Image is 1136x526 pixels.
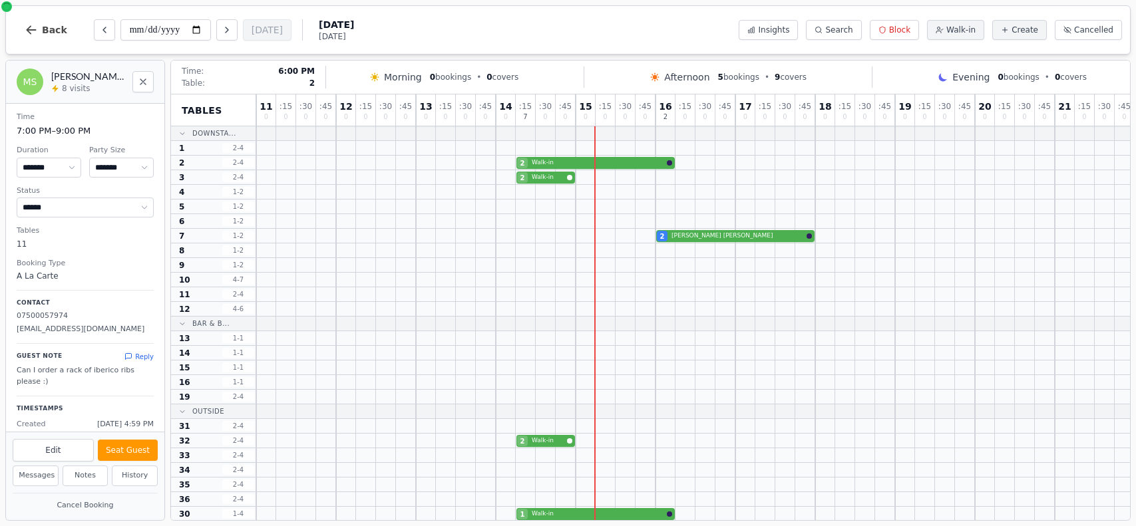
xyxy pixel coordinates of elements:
[765,72,769,82] span: •
[483,114,487,120] span: 0
[179,201,184,212] span: 5
[1045,72,1049,82] span: •
[878,102,891,110] span: : 45
[584,114,588,120] span: 0
[619,102,632,110] span: : 30
[13,439,94,461] button: Edit
[179,392,190,402] span: 19
[17,186,154,197] dt: Status
[222,421,254,431] span: 2 - 4
[222,348,254,358] span: 1 - 1
[363,114,367,120] span: 0
[17,124,154,138] dd: 7:00 PM – 9:00 PM
[222,275,254,285] span: 4 - 7
[222,172,254,182] span: 2 - 4
[922,114,926,120] span: 0
[998,102,1011,110] span: : 15
[1058,102,1071,111] span: 21
[520,173,525,183] span: 2
[222,509,254,519] span: 1 - 4
[699,102,711,110] span: : 30
[643,114,647,120] span: 0
[486,72,492,82] span: 0
[51,70,124,83] h2: [PERSON_NAME] [PERSON_NAME]
[222,392,254,402] span: 2 - 4
[946,25,976,35] span: Walk-in
[399,102,412,110] span: : 45
[439,102,452,110] span: : 15
[664,70,709,84] span: Afternoon
[17,311,154,322] p: 07500057974
[98,440,158,461] button: Seat Guest
[319,31,354,42] span: [DATE]
[1078,102,1091,110] span: : 15
[1102,114,1106,120] span: 0
[179,172,184,183] span: 3
[1098,102,1111,110] span: : 30
[222,479,254,489] span: 2 - 4
[17,112,154,123] dt: Time
[779,102,791,110] span: : 30
[17,404,154,414] p: Timestamps
[978,102,991,111] span: 20
[758,25,789,35] span: Insights
[319,102,332,110] span: : 45
[1055,72,1087,82] span: covers
[179,187,184,197] span: 4
[179,216,184,227] span: 6
[260,102,272,111] span: 11
[17,324,154,335] p: [EMAIL_ADDRESS][DOMAIN_NAME]
[479,102,492,110] span: : 45
[739,20,798,40] button: Insights
[222,436,254,446] span: 2 - 4
[179,421,190,432] span: 31
[182,66,204,76] span: Time:
[803,114,807,120] span: 0
[179,275,190,285] span: 10
[443,114,447,120] span: 0
[339,102,352,111] span: 12
[775,72,807,82] span: covers
[62,83,90,94] span: 8 visits
[839,102,851,110] span: : 15
[739,102,751,111] span: 17
[870,20,919,40] button: Block
[179,377,190,388] span: 16
[179,436,190,446] span: 32
[17,68,43,95] div: MS
[17,225,154,237] dt: Tables
[998,72,1003,82] span: 0
[992,20,1047,40] button: Create
[718,72,723,82] span: 5
[222,465,254,475] span: 2 - 4
[97,419,154,430] span: [DATE] 4:59 PM
[17,352,63,361] p: Guest Note
[1038,102,1051,110] span: : 45
[179,494,190,505] span: 36
[216,19,238,41] button: Next day
[179,245,184,256] span: 8
[430,72,435,82] span: 0
[603,114,607,120] span: 0
[763,114,767,120] span: 0
[952,70,990,84] span: Evening
[383,114,387,120] span: 0
[222,333,254,343] span: 1 - 1
[823,114,827,120] span: 0
[222,216,254,226] span: 1 - 2
[179,509,190,519] span: 30
[14,14,78,46] button: Back
[599,102,612,110] span: : 15
[927,20,984,40] button: Walk-in
[532,509,664,519] span: Walk-in
[17,145,81,156] dt: Duration
[889,25,910,35] span: Block
[486,72,518,82] span: covers
[419,102,432,111] span: 13
[476,72,481,82] span: •
[384,70,422,84] span: Morning
[284,114,287,120] span: 0
[539,102,552,110] span: : 30
[459,102,472,110] span: : 30
[806,20,861,40] button: Search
